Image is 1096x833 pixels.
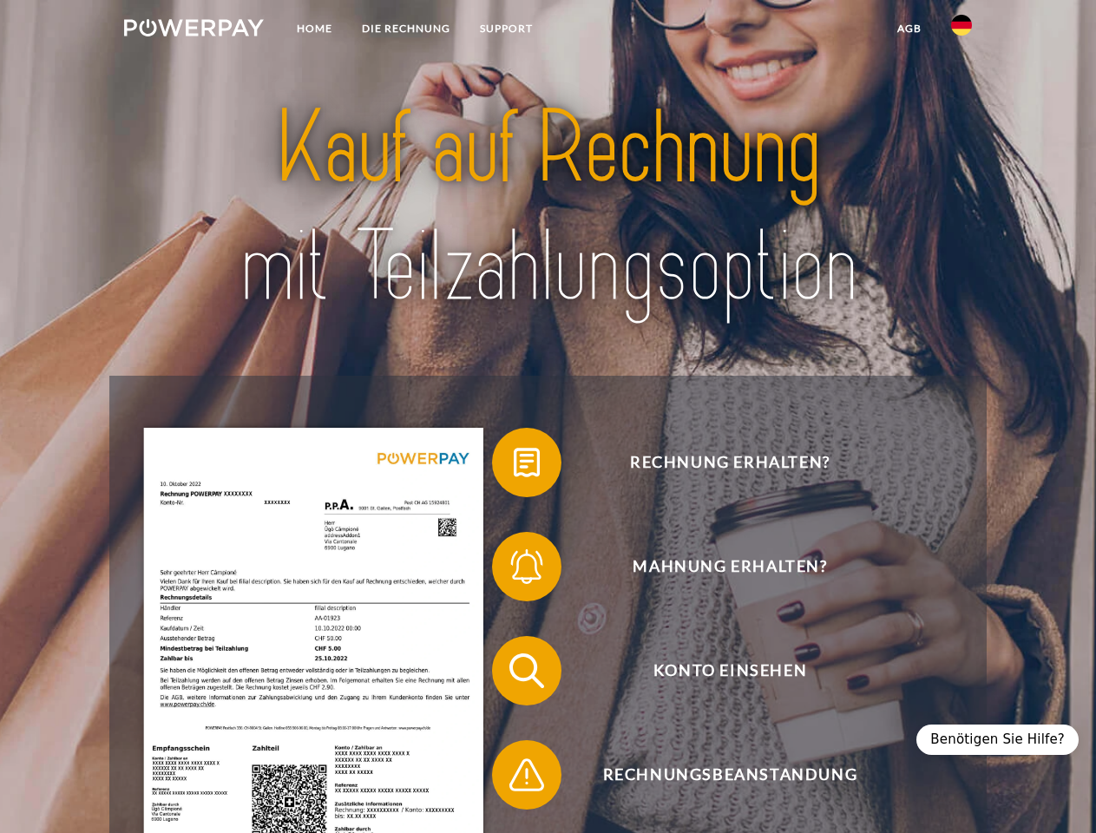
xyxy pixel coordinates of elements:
a: agb [883,13,936,44]
span: Rechnungsbeanstandung [517,740,942,810]
img: qb_warning.svg [505,753,548,797]
a: SUPPORT [465,13,548,44]
img: qb_bell.svg [505,545,548,588]
img: qb_bill.svg [505,441,548,484]
button: Rechnungsbeanstandung [492,740,943,810]
a: Home [282,13,347,44]
span: Mahnung erhalten? [517,532,942,601]
span: Rechnung erhalten? [517,428,942,497]
img: title-powerpay_de.svg [166,83,930,332]
a: DIE RECHNUNG [347,13,465,44]
button: Mahnung erhalten? [492,532,943,601]
img: logo-powerpay-white.svg [124,19,264,36]
button: Konto einsehen [492,636,943,705]
div: Benötigen Sie Hilfe? [916,725,1079,755]
img: qb_search.svg [505,649,548,692]
span: Konto einsehen [517,636,942,705]
img: de [951,15,972,36]
button: Rechnung erhalten? [492,428,943,497]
